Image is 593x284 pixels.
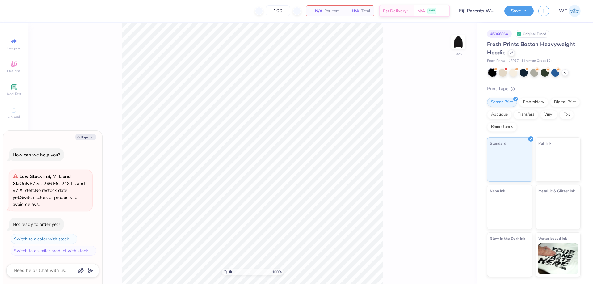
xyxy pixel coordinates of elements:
[515,30,549,38] div: Original Proof
[559,7,567,15] span: WE
[487,40,575,56] span: Fresh Prints Boston Heavyweight Hoodie
[361,8,370,14] span: Total
[487,58,505,64] span: Fresh Prints
[538,235,567,242] span: Water based Ink
[504,6,534,16] button: Save
[11,234,77,244] button: Switch to a color with stock
[559,5,581,17] a: WE
[538,196,578,227] img: Metallic & Glitter Ink
[514,110,538,119] div: Transfers
[429,9,435,13] span: FREE
[538,148,578,179] img: Puff Ink
[490,243,530,274] img: Glow in the Dark Ink
[11,246,96,256] button: Switch to a similar product with stock
[418,8,425,14] span: N/A
[8,114,20,119] span: Upload
[490,140,506,146] span: Standard
[13,221,60,227] div: Not ready to order yet?
[70,237,74,241] img: Switch to a color with stock
[569,5,581,17] img: Werrine Empeynado
[383,8,406,14] span: Est. Delivery
[490,235,525,242] span: Glow in the Dark Ink
[522,58,553,64] span: Minimum Order: 12 +
[487,98,517,107] div: Screen Print
[13,152,60,158] div: How can we help you?
[487,85,581,92] div: Print Type
[75,134,96,140] button: Collapse
[6,91,21,96] span: Add Text
[538,188,575,194] span: Metallic & Glitter Ink
[538,243,578,274] img: Water based Ink
[454,5,500,17] input: Untitled Design
[324,8,339,14] span: Per Item
[310,8,322,14] span: N/A
[272,269,282,275] span: 100 %
[550,98,580,107] div: Digital Print
[559,110,574,119] div: Foil
[538,140,551,146] span: Puff Ink
[452,36,465,48] img: Back
[13,173,71,187] strong: Low Stock in S, M, L and XL :
[490,196,530,227] img: Neon Ink
[487,30,512,38] div: # 506686A
[540,110,557,119] div: Vinyl
[490,188,505,194] span: Neon Ink
[454,51,462,57] div: Back
[266,5,290,16] input: – –
[487,110,512,119] div: Applique
[89,249,93,252] img: Switch to a similar product with stock
[487,122,517,132] div: Rhinestones
[7,46,21,51] span: Image AI
[7,69,21,74] span: Designs
[13,187,67,201] span: No restock date yet.
[519,98,548,107] div: Embroidery
[13,173,85,207] span: Only 87 Ss, 266 Ms, 248 Ls and 97 XLs left. Switch colors or products to avoid delays.
[490,148,530,179] img: Standard
[347,8,359,14] span: N/A
[508,58,519,64] span: # FP87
